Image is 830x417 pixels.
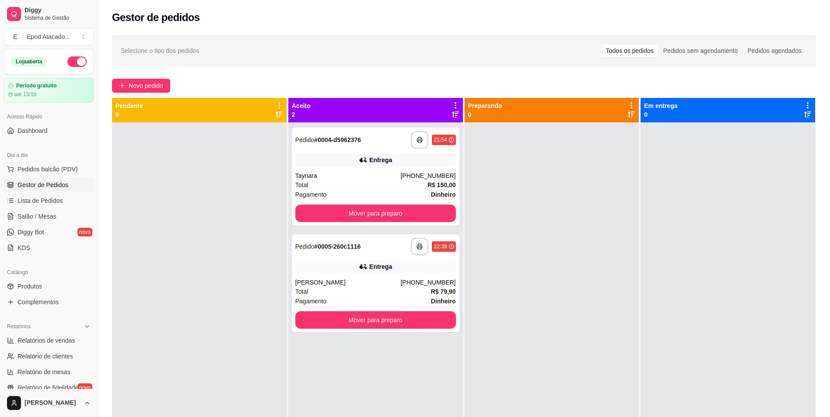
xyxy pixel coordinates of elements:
[295,180,308,190] span: Total
[427,181,456,188] strong: R$ 150,00
[468,110,502,119] p: 0
[4,148,94,162] div: Dia a dia
[18,282,42,291] span: Produtos
[400,171,455,180] div: [PHONE_NUMBER]
[18,336,75,345] span: Relatórios de vendas
[4,265,94,279] div: Catálogo
[4,365,94,379] a: Relatório de mesas
[431,288,456,295] strong: R$ 79,90
[4,241,94,255] a: KDS
[4,162,94,176] button: Pedidos balcão (PDV)
[4,194,94,208] a: Lista de Pedidos
[4,209,94,223] a: Salão / Mesas
[18,243,30,252] span: KDS
[14,91,36,98] article: até 13/10
[112,10,200,24] h2: Gestor de pedidos
[658,45,742,57] div: Pedidos sem agendamento
[4,393,94,414] button: [PERSON_NAME]
[369,262,392,271] div: Entrega
[25,14,91,21] span: Sistema de Gestão
[4,381,94,395] a: Relatório de fidelidadenovo
[4,225,94,239] a: Diggy Botnovo
[4,334,94,347] a: Relatórios de vendas
[4,279,94,293] a: Produtos
[4,3,94,24] a: DiggySistema de Gestão
[601,45,658,57] div: Todos os pedidos
[644,101,677,110] p: Em entrega
[18,228,44,236] span: Diggy Bot
[742,45,806,57] div: Pedidos agendados
[4,178,94,192] a: Gestor de Pedidos
[4,124,94,138] a: Dashboard
[295,278,401,287] div: [PERSON_NAME]
[295,243,315,250] span: Pedido
[369,156,392,164] div: Entrega
[25,399,80,407] span: [PERSON_NAME]
[18,368,70,376] span: Relatório de mesas
[18,196,63,205] span: Lista de Pedidos
[434,243,447,250] div: 22:38
[18,383,78,392] span: Relatório de fidelidade
[121,46,199,56] span: Selecione o tipo dos pedidos
[129,81,163,90] span: Novo pedido
[18,165,78,174] span: Pedidos balcão (PDV)
[434,136,447,143] div: 21:54
[314,243,361,250] strong: # 0005-260c1116
[314,136,361,143] strong: # 0004-d5962376
[295,296,327,306] span: Pagamento
[11,57,47,66] div: Loja aberta
[11,32,20,41] span: E
[400,278,455,287] div: [PHONE_NUMBER]
[119,83,125,89] span: plus
[112,79,170,93] button: Novo pedido
[18,212,56,221] span: Salão / Mesas
[27,32,70,41] div: Epod Atacado ...
[292,110,311,119] p: 2
[295,311,456,329] button: Mover para preparo
[295,136,315,143] span: Pedido
[4,78,94,103] a: Período gratuitoaté 13/10
[431,191,456,198] strong: Dinheiro
[4,349,94,363] a: Relatório de clientes
[7,323,31,330] span: Relatórios
[4,110,94,124] div: Acesso Rápido
[295,287,308,296] span: Total
[18,298,59,306] span: Complementos
[4,28,94,45] button: Select a team
[18,126,48,135] span: Dashboard
[468,101,502,110] p: Preparando
[116,101,143,110] p: Pendente
[16,83,57,89] article: Período gratuito
[4,295,94,309] a: Complementos
[295,190,327,199] span: Pagamento
[67,56,87,67] button: Alterar Status
[295,171,401,180] div: Taynara
[25,7,91,14] span: Diggy
[295,205,456,222] button: Mover para preparo
[116,110,143,119] p: 0
[292,101,311,110] p: Aceito
[644,110,677,119] p: 0
[431,298,456,305] strong: Dinheiro
[18,181,68,189] span: Gestor de Pedidos
[18,352,73,361] span: Relatório de clientes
